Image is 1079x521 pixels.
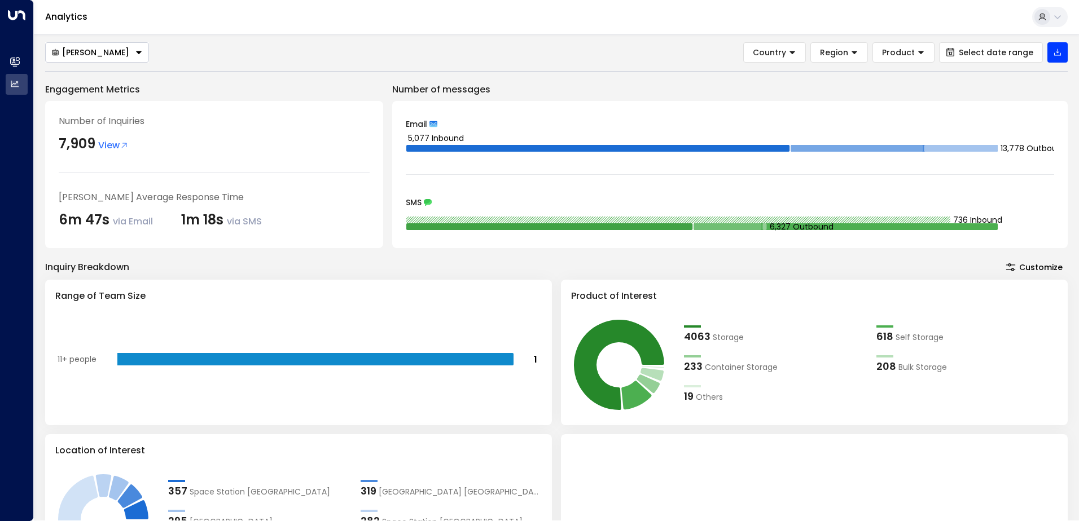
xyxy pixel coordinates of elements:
button: Region [810,42,868,63]
button: Country [743,42,806,63]
span: Space Station Shrewsbury [379,486,542,498]
span: Bulk Storage [898,361,947,373]
div: 319Space Station Shrewsbury [361,483,542,498]
span: Storage [713,332,744,343]
div: 4063Storage [684,329,865,344]
div: [PERSON_NAME] [51,47,129,58]
div: 6m 47s [59,210,153,230]
span: Space Station Wakefield [190,486,330,498]
div: 233 [684,359,703,374]
div: 357Space Station Wakefield [168,483,349,498]
div: Inquiry Breakdown [45,260,129,274]
tspan: 1 [534,353,537,366]
div: 19 [684,388,694,404]
button: Product [872,42,935,63]
div: 618 [876,329,893,344]
span: Region [820,47,848,58]
button: [PERSON_NAME] [45,42,149,63]
span: Container Storage [705,361,778,373]
h3: Location of Interest [55,444,542,457]
p: Engagement Metrics [45,83,383,96]
div: SMS [406,198,1054,206]
div: Button group with a nested menu [45,42,149,63]
p: Number of messages [392,83,1068,96]
tspan: 6,327 Outbound [769,221,833,232]
button: Customize [1001,259,1068,275]
tspan: 736 Inbound [953,214,1002,226]
span: via SMS [227,215,262,228]
div: 618Self Storage [876,329,1058,344]
div: 7,909 [59,134,95,154]
span: via Email [113,215,153,228]
span: Email [406,120,427,128]
div: [PERSON_NAME] Average Response Time [59,191,370,204]
div: Number of Inquiries [59,114,370,128]
button: Select date range [939,42,1043,63]
span: Select date range [959,48,1033,57]
div: 319 [361,483,376,498]
div: 19Others [684,388,865,404]
div: 357 [168,483,187,498]
tspan: 5,077 Inbound [408,133,464,144]
div: 4063 [684,329,710,344]
div: 1m 18s [181,210,262,230]
span: Self Storage [896,332,944,343]
span: View [98,139,129,152]
tspan: 11+ people [58,354,97,365]
span: Country [753,47,786,58]
div: 208Bulk Storage [876,359,1058,374]
a: Analytics [45,10,87,23]
h3: Range of Team Size [55,289,542,303]
div: 208 [876,359,896,374]
tspan: 13,778 Outbound [1001,143,1067,154]
span: Product [882,47,915,58]
div: 233Container Storage [684,359,865,374]
span: Others [696,391,723,403]
h3: Product of Interest [571,289,1058,303]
